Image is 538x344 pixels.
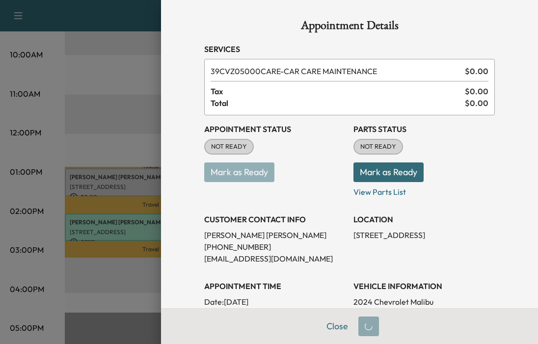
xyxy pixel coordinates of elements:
p: Arrival Window: [204,308,346,319]
h3: Parts Status [353,123,495,135]
h3: Appointment Status [204,123,346,135]
h3: Services [204,43,495,55]
p: [PERSON_NAME] [PERSON_NAME] [204,229,346,241]
p: [STREET_ADDRESS] [353,229,495,241]
span: $ 0.00 [465,97,488,109]
span: NOT READY [354,142,402,152]
p: [EMAIL_ADDRESS][DOMAIN_NAME] [204,253,346,265]
span: $ 0.00 [465,65,488,77]
span: Total [211,97,465,109]
p: [US_VEHICLE_IDENTIFICATION_NUMBER] [353,308,495,319]
h3: APPOINTMENT TIME [204,280,346,292]
p: View Parts List [353,182,495,198]
h1: Appointment Details [204,20,495,35]
span: 10:00 AM - 2:00 PM [263,308,334,319]
h3: LOCATION [353,213,495,225]
button: Mark as Ready [353,162,424,182]
p: Date: [DATE] [204,296,346,308]
span: Tax [211,85,465,97]
span: $ 0.00 [465,85,488,97]
span: CAR CARE MAINTENANCE [211,65,461,77]
p: [PHONE_NUMBER] [204,241,346,253]
button: Close [320,317,354,336]
h3: VEHICLE INFORMATION [353,280,495,292]
p: 2024 Chevrolet Malibu [353,296,495,308]
h3: CUSTOMER CONTACT INFO [204,213,346,225]
span: NOT READY [205,142,253,152]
